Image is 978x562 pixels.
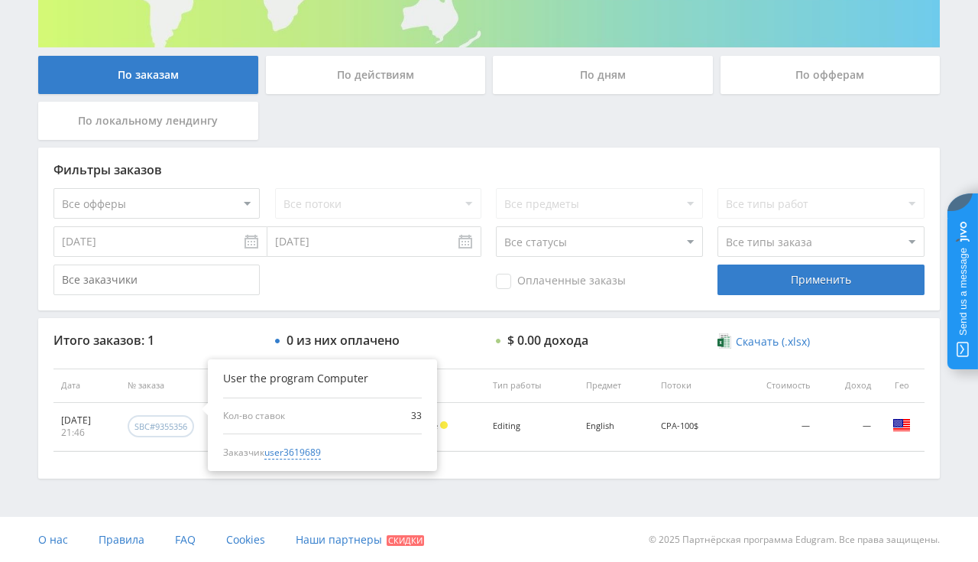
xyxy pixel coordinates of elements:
[61,414,112,427] div: [DATE]
[223,371,422,386] div: User the program Computer
[717,265,924,295] div: Применить
[296,532,382,547] span: Наши партнеры
[717,333,730,349] img: xlsx
[264,446,321,460] span: user3619689
[358,410,422,422] span: 33
[496,274,626,289] span: Оплаченные заказы
[892,416,911,434] img: usa.png
[266,56,486,94] div: По действиям
[120,369,241,403] th: № заказа
[53,369,120,403] th: Дата
[653,369,731,403] th: Потоки
[493,56,713,94] div: По дням
[731,369,818,403] th: Стоимость
[485,369,579,403] th: Тип работы
[134,421,187,432] div: sbc#9355356
[38,56,258,94] div: По заказам
[99,532,144,547] span: Правила
[387,535,424,546] span: Скидки
[61,427,112,439] div: 21:46
[507,333,588,347] div: $ 0.00 дохода
[661,421,724,431] div: CPA-100$
[53,163,925,177] div: Фильтры заказов
[38,532,68,547] span: О нас
[736,336,810,348] span: Скачать (.xlsx)
[53,265,260,295] input: Все заказчики
[879,369,925,403] th: Гео
[38,102,258,140] div: По локальному лендингу
[818,369,879,403] th: Доход
[818,403,879,451] td: —
[223,446,422,460] div: Заказчик
[393,369,485,403] th: Статус
[53,333,260,347] div: Итого заказов: 1
[223,410,355,422] span: Кол-во ставок
[717,334,809,349] a: Скачать (.xlsx)
[226,532,265,547] span: Cookies
[493,421,562,431] div: Editing
[586,421,645,431] div: English
[175,532,196,547] span: FAQ
[287,333,400,347] div: 0 из них оплачено
[731,403,818,451] td: —
[440,421,448,429] span: Холд
[578,369,653,403] th: Предмет
[721,56,941,94] div: По офферам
